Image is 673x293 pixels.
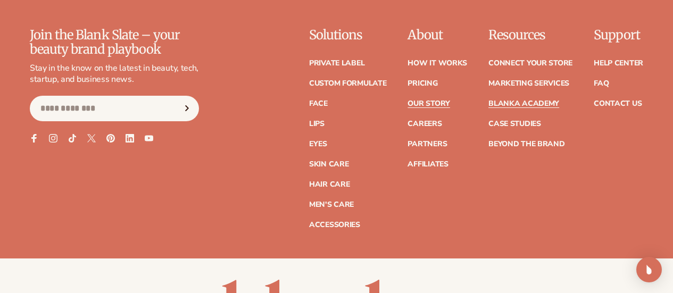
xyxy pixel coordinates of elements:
p: Stay in the know on the latest in beauty, tech, startup, and business news. [30,63,199,85]
a: FAQ [594,80,609,87]
p: Resources [488,28,572,42]
a: Lips [309,120,325,128]
a: Accessories [309,221,360,229]
a: Affiliates [408,161,448,168]
a: Private label [309,60,364,67]
p: About [408,28,467,42]
p: Solutions [309,28,387,42]
a: Beyond the brand [488,140,565,148]
a: Marketing services [488,80,569,87]
a: Custom formulate [309,80,387,87]
a: Hair Care [309,181,350,188]
a: Men's Care [309,201,354,208]
a: Skin Care [309,161,348,168]
a: Blanka Academy [488,100,559,107]
a: Case Studies [488,120,541,128]
a: Contact Us [594,100,642,107]
div: Open Intercom Messenger [636,257,662,282]
a: Face [309,100,328,107]
p: Support [594,28,643,42]
a: Help Center [594,60,643,67]
button: Subscribe [175,96,198,121]
a: How It Works [408,60,467,67]
a: Eyes [309,140,327,148]
p: Join the Blank Slate – your beauty brand playbook [30,28,199,56]
a: Our Story [408,100,450,107]
a: Connect your store [488,60,572,67]
a: Partners [408,140,447,148]
a: Pricing [408,80,437,87]
a: Careers [408,120,442,128]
